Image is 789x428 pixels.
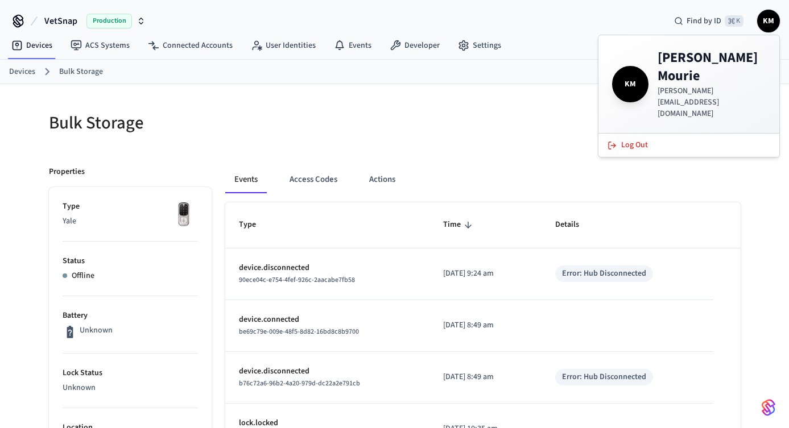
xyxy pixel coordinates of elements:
div: Error: Hub Disconnected [562,268,646,280]
button: Access Codes [280,166,346,193]
div: Error: Hub Disconnected [562,371,646,383]
span: ⌘ K [725,15,743,27]
p: device.disconnected [239,262,416,274]
p: Status [63,255,198,267]
span: 90ece04c-e754-4fef-926c-2aacabe7fb58 [239,275,355,285]
span: Type [239,216,271,234]
button: Log Out [601,136,777,155]
p: Unknown [80,325,113,336]
span: KM [614,68,646,100]
p: Offline [72,270,94,282]
a: Developer [381,35,449,56]
a: User Identities [242,35,325,56]
span: Details [555,216,594,234]
span: KM [758,11,779,31]
h5: Bulk Storage [49,111,388,135]
a: Events [325,35,381,56]
p: [DATE] 8:49 am [443,371,528,383]
p: Type [63,201,198,213]
p: Battery [63,310,198,322]
span: b76c72a6-96b2-4a20-979d-dc22a2e791cb [239,379,360,388]
p: [DATE] 9:24 am [443,268,528,280]
button: KM [757,10,780,32]
span: VetSnap [44,14,77,28]
a: Devices [2,35,61,56]
span: Production [86,14,132,28]
a: Settings [449,35,510,56]
p: Unknown [63,382,198,394]
p: device.connected [239,314,416,326]
p: Properties [49,166,85,178]
a: Bulk Storage [59,66,103,78]
span: Find by ID [687,15,721,27]
p: Yale [63,215,198,227]
h4: [PERSON_NAME] Mourie [658,49,766,85]
p: [DATE] 8:49 am [443,319,528,331]
a: Devices [9,66,35,78]
div: Find by ID⌘ K [665,11,753,31]
img: SeamLogoGradient.69752ec5.svg [762,398,775,417]
div: ant example [225,166,741,193]
p: device.disconnected [239,365,416,377]
p: [PERSON_NAME][EMAIL_ADDRESS][DOMAIN_NAME] [658,85,766,119]
a: Connected Accounts [139,35,242,56]
span: be69c79e-009e-48f5-8d82-16bd8c8b9700 [239,327,359,336]
a: ACS Systems [61,35,139,56]
p: Lock Status [63,367,198,379]
span: Time [443,216,476,234]
button: Actions [360,166,404,193]
img: Yale Assure Touchscreen Wifi Smart Lock, Satin Nickel, Front [170,201,198,229]
button: Events [225,166,267,193]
